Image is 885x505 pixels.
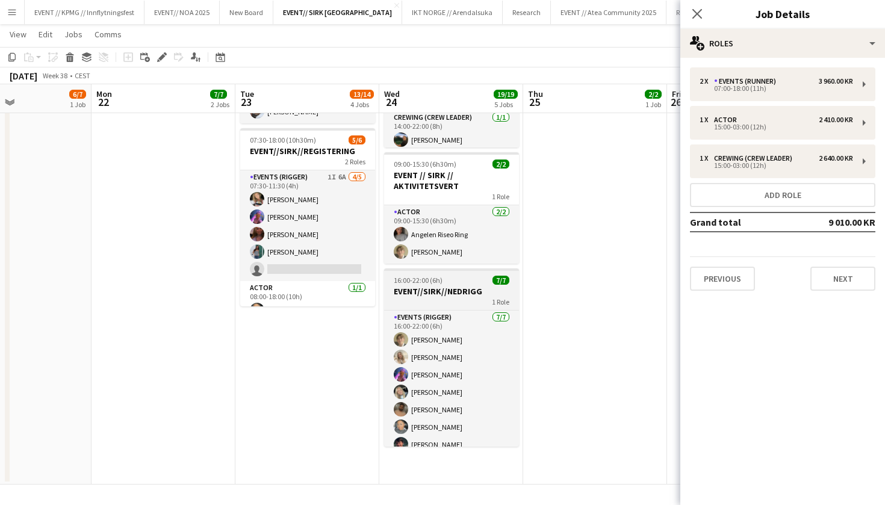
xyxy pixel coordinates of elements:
button: EVENT// NOA 2025 [144,1,220,24]
h3: EVENT//SIRK//REGISTERING [240,146,375,156]
button: RF // Colorline - BAT [666,1,745,24]
a: View [5,26,31,42]
div: 2 640.00 KR [819,154,853,163]
button: EVENT // Atea Community 2025 [551,1,666,24]
span: Jobs [64,29,82,40]
span: 26 [670,95,682,109]
span: 24 [382,95,400,109]
span: 19/19 [494,90,518,99]
div: 1 x [700,154,714,163]
span: 25 [526,95,543,109]
app-card-role: Crewing (Crew Leader)1/114:00-22:00 (8h)[PERSON_NAME] [384,111,519,152]
td: 9 010.00 KR [800,212,875,232]
span: 7/7 [492,276,509,285]
div: 1 Job [645,100,661,109]
app-card-role: Events (Rigger)7/716:00-22:00 (6h)[PERSON_NAME][PERSON_NAME][PERSON_NAME][PERSON_NAME][PERSON_NAM... [384,311,519,456]
button: Add role [690,183,875,207]
span: 1 Role [492,297,509,306]
app-card-role: Actor2/209:00-15:30 (6h30m)Angelen Riseo Ring[PERSON_NAME] [384,205,519,264]
div: 07:00-18:00 (11h) [700,85,853,91]
span: 16:00-22:00 (6h) [394,276,442,285]
app-card-role: Actor1/108:00-18:00 (10h)[PERSON_NAME] [240,281,375,322]
span: 7/7 [210,90,227,99]
span: 23 [238,95,254,109]
button: EVENT// SIRK [GEOGRAPHIC_DATA] [273,1,402,24]
div: Roles [680,29,885,58]
span: Edit [39,29,52,40]
div: Events (Runner) [714,77,781,85]
span: 07:30-18:00 (10h30m) [250,135,316,144]
span: Thu [528,88,543,99]
span: Mon [96,88,112,99]
button: Previous [690,267,755,291]
span: Tue [240,88,254,99]
button: Next [810,267,875,291]
div: Crewing (Crew Leader) [714,154,797,163]
div: 5 Jobs [494,100,517,109]
div: 1 x [700,116,714,124]
button: IKT NORGE // Arendalsuka [402,1,503,24]
span: 2/2 [492,160,509,169]
button: Research [503,1,551,24]
a: Comms [90,26,126,42]
h3: EVENT // SIRK // AKTIVITETSVERT [384,170,519,191]
div: 1 Job [70,100,85,109]
button: New Board [220,1,273,24]
app-job-card: 07:30-18:00 (10h30m)5/6EVENT//SIRK//REGISTERING2 RolesEvents (Rigger)1I6A4/507:30-11:30 (4h)[PERS... [240,128,375,306]
div: 3 960.00 KR [819,77,853,85]
a: Jobs [60,26,87,42]
td: Grand total [690,212,800,232]
span: 22 [95,95,112,109]
span: Comms [95,29,122,40]
div: 15:00-03:00 (12h) [700,163,853,169]
app-job-card: 09:00-15:30 (6h30m)2/2EVENT // SIRK // AKTIVITETSVERT1 RoleActor2/209:00-15:30 (6h30m)Angelen Ris... [384,152,519,264]
div: Actor [714,116,742,124]
button: EVENT // KPMG // Innflytningsfest [25,1,144,24]
span: Wed [384,88,400,99]
app-card-role: Events (Rigger)1I6A4/507:30-11:30 (4h)[PERSON_NAME][PERSON_NAME][PERSON_NAME][PERSON_NAME] [240,170,375,281]
h3: EVENT//SIRK//NEDRIGG [384,286,519,297]
div: 2 410.00 KR [819,116,853,124]
span: 6/7 [69,90,86,99]
a: Edit [34,26,57,42]
div: [DATE] [10,70,37,82]
span: 1 Role [492,192,509,201]
div: CEST [75,71,90,80]
div: 15:00-03:00 (12h) [700,124,853,130]
div: 2 Jobs [211,100,229,109]
h3: Job Details [680,6,885,22]
span: 13/14 [350,90,374,99]
span: View [10,29,26,40]
span: Fri [672,88,682,99]
span: Week 38 [40,71,70,80]
div: 4 Jobs [350,100,373,109]
span: 2/2 [645,90,662,99]
div: 2 x [700,77,714,85]
span: 5/6 [349,135,365,144]
span: 09:00-15:30 (6h30m) [394,160,456,169]
span: 2 Roles [345,157,365,166]
app-job-card: 16:00-22:00 (6h)7/7EVENT//SIRK//NEDRIGG1 RoleEvents (Rigger)7/716:00-22:00 (6h)[PERSON_NAME][PERS... [384,268,519,447]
